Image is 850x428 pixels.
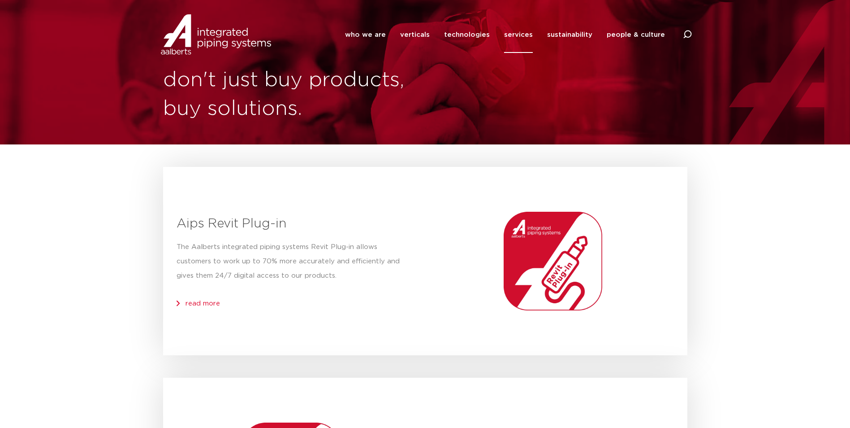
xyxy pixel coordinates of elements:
a: technologies [444,17,490,53]
nav: Menu [345,17,665,53]
img: Aalberts_IPS_icon_revit_plugin_rgb.png.webp [425,167,681,355]
h3: Aips Revit Plug-in [177,215,412,233]
h1: don't just buy products, buy solutions. [163,66,421,123]
a: services [504,17,533,53]
a: read more [186,300,220,307]
a: who we are [345,17,386,53]
p: The Aalberts integrated piping systems Revit Plug-in allows customers to work up to 70% more accu... [177,240,412,283]
a: verticals [400,17,430,53]
a: people & culture [607,17,665,53]
a: sustainability [547,17,592,53]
